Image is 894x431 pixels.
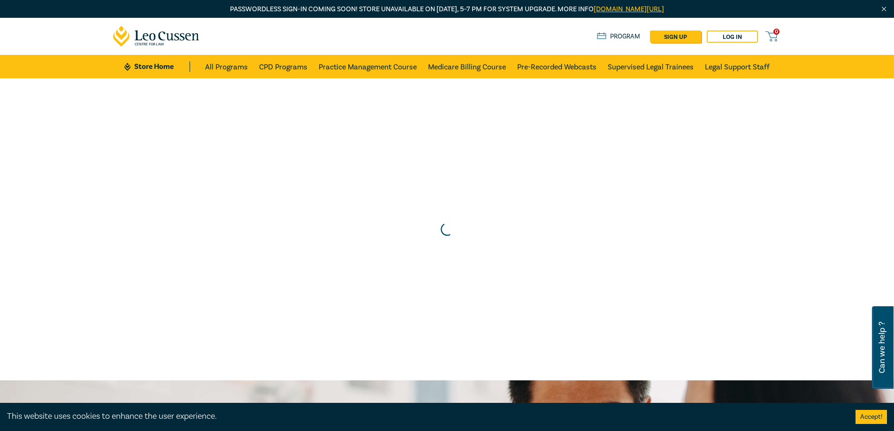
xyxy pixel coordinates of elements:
[7,410,841,423] div: This website uses cookies to enhance the user experience.
[319,55,417,78] a: Practice Management Course
[650,30,701,43] a: sign up
[880,5,888,13] img: Close
[428,55,506,78] a: Medicare Billing Course
[878,312,886,383] span: Can we help ?
[608,55,694,78] a: Supervised Legal Trainees
[705,55,770,78] a: Legal Support Staff
[259,55,307,78] a: CPD Programs
[856,410,887,424] button: Accept cookies
[707,30,758,43] a: Log in
[773,29,779,35] span: 0
[594,5,664,14] a: [DOMAIN_NAME][URL]
[597,31,641,42] a: Program
[205,55,248,78] a: All Programs
[113,4,781,15] p: Passwordless sign-in coming soon! Store unavailable on [DATE], 5–7 PM for system upgrade. More info
[124,61,190,72] a: Store Home
[517,55,596,78] a: Pre-Recorded Webcasts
